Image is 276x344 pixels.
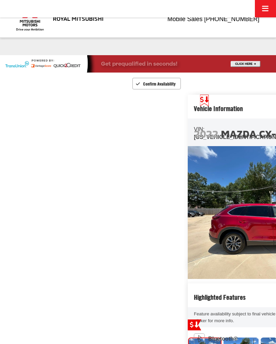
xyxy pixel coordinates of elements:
h3: Royal Mitsubishi [53,15,104,22]
span: Recent Price Drop! [211,96,252,101]
img: Mitsubishi [15,4,45,31]
span: [PHONE_NUMBER] [204,16,259,22]
span: Confirm Availability [143,81,175,87]
span: Bluetooth® [208,335,237,343]
span: Get Price Drop Alert [200,95,209,106]
span: Mobile Sales [167,16,202,22]
button: Confirm Availability [132,78,181,90]
span: 2022 [194,127,218,140]
a: Get Price Drop Alert [188,319,201,330]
